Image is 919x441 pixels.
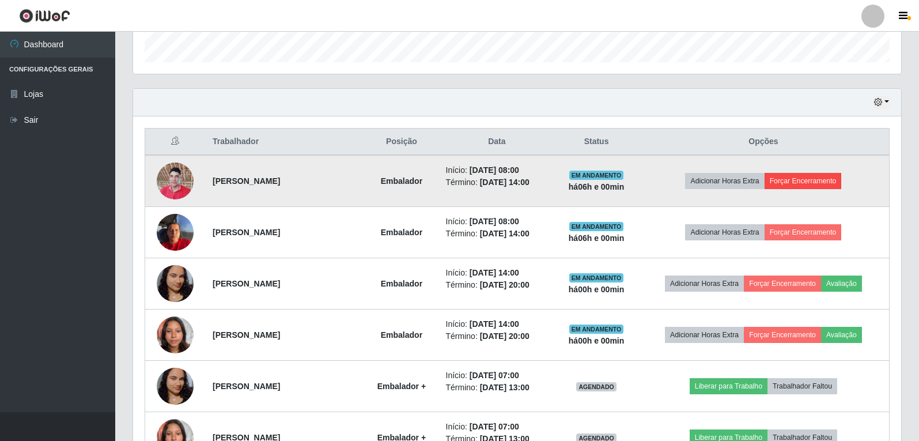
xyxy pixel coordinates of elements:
strong: Embalador + [377,382,426,391]
time: [DATE] 20:00 [480,280,530,289]
img: 1757628452070.jpeg [157,345,194,427]
strong: Embalador [381,228,422,237]
img: 1757686315480.jpeg [157,310,194,359]
li: Término: [446,382,549,394]
button: Adicionar Horas Extra [665,276,744,292]
span: EM ANDAMENTO [569,273,624,282]
time: [DATE] 14:00 [470,319,519,329]
button: Forçar Encerramento [744,327,821,343]
span: EM ANDAMENTO [569,171,624,180]
button: Avaliação [821,276,862,292]
strong: Embalador [381,279,422,288]
th: Posição [364,129,438,156]
li: Término: [446,330,549,342]
time: [DATE] 08:00 [470,165,519,175]
button: Forçar Encerramento [744,276,821,292]
th: Opções [638,129,890,156]
span: EM ANDAMENTO [569,222,624,231]
strong: Embalador [381,330,422,340]
li: Término: [446,228,549,240]
li: Término: [446,279,549,291]
time: [DATE] 13:00 [480,383,530,392]
span: AGENDADO [576,382,617,391]
strong: há 06 h e 00 min [569,182,625,191]
li: Início: [446,421,549,433]
li: Início: [446,164,549,176]
button: Adicionar Horas Extra [685,173,764,189]
button: Avaliação [821,327,862,343]
img: CoreUI Logo [19,9,70,23]
img: 1757435455970.jpeg [157,208,194,257]
img: 1757628452070.jpeg [157,243,194,325]
time: [DATE] 20:00 [480,331,530,341]
span: EM ANDAMENTO [569,325,624,334]
button: Trabalhador Faltou [767,378,837,394]
strong: há 06 h e 00 min [569,233,625,243]
time: [DATE] 14:00 [480,178,530,187]
strong: [PERSON_NAME] [213,279,280,288]
button: Forçar Encerramento [765,173,842,189]
time: [DATE] 07:00 [470,371,519,380]
strong: Embalador [381,176,422,186]
button: Adicionar Horas Extra [685,224,764,240]
li: Início: [446,267,549,279]
button: Liberar para Trabalho [690,378,767,394]
strong: [PERSON_NAME] [213,382,280,391]
time: [DATE] 08:00 [470,217,519,226]
img: 1757358194836.jpeg [157,156,194,205]
th: Status [555,129,638,156]
li: Início: [446,216,549,228]
time: [DATE] 07:00 [470,422,519,431]
li: Término: [446,176,549,189]
time: [DATE] 14:00 [470,268,519,277]
th: Trabalhador [206,129,364,156]
button: Forçar Encerramento [765,224,842,240]
strong: há 00 h e 00 min [569,336,625,345]
strong: há 00 h e 00 min [569,285,625,294]
strong: [PERSON_NAME] [213,330,280,340]
strong: [PERSON_NAME] [213,228,280,237]
th: Data [439,129,555,156]
strong: [PERSON_NAME] [213,176,280,186]
button: Adicionar Horas Extra [665,327,744,343]
li: Início: [446,370,549,382]
li: Início: [446,318,549,330]
time: [DATE] 14:00 [480,229,530,238]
